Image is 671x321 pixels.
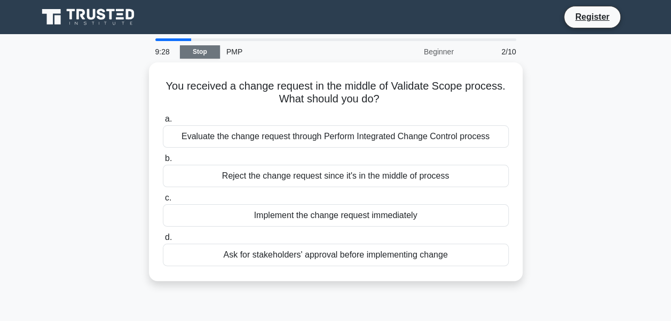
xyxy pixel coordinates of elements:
[165,193,171,202] span: c.
[162,79,510,106] h5: You received a change request in the middle of Validate Scope process. What should you do?
[165,154,172,163] span: b.
[163,125,509,148] div: Evaluate the change request through Perform Integrated Change Control process
[163,204,509,227] div: Implement the change request immediately
[165,114,172,123] span: a.
[569,10,615,23] a: Register
[149,41,180,62] div: 9:28
[180,45,220,59] a: Stop
[367,41,460,62] div: Beginner
[165,232,172,242] span: d.
[163,244,509,266] div: Ask for stakeholders' approval before implementing change
[163,165,509,187] div: Reject the change request since it's in the middle of process
[460,41,523,62] div: 2/10
[220,41,367,62] div: PMP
